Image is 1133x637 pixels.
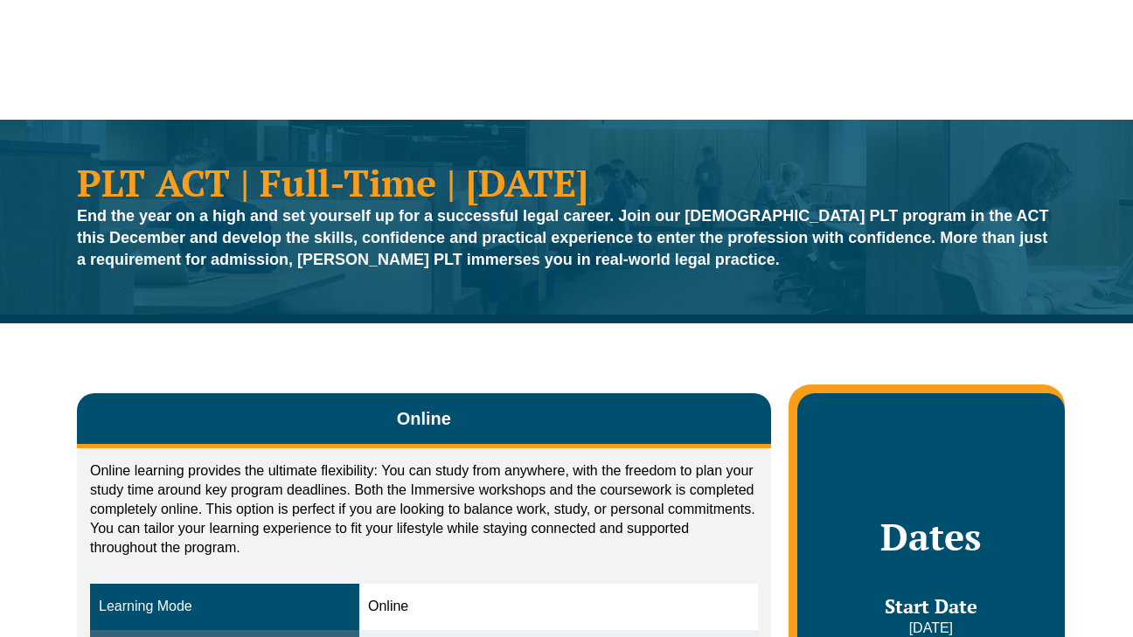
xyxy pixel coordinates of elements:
div: Online [368,597,749,617]
strong: End the year on a high and set yourself up for a successful legal career. Join our [DEMOGRAPHIC_D... [77,207,1049,268]
div: Learning Mode [99,597,351,617]
p: Online learning provides the ultimate flexibility: You can study from anywhere, with the freedom ... [90,461,758,557]
span: Online [397,406,451,431]
h2: Dates [815,515,1047,558]
h1: PLT ACT | Full-Time | [DATE] [77,163,1056,201]
span: Start Date [885,593,977,619]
